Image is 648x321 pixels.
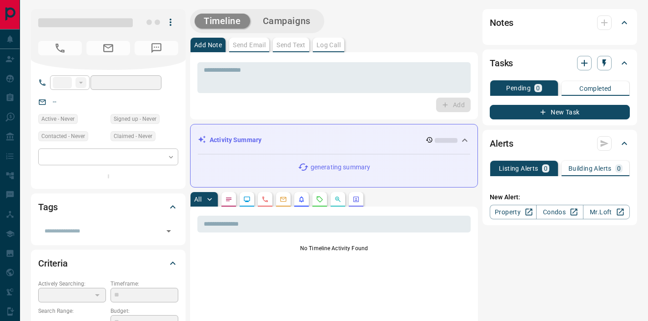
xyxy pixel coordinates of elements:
button: Timeline [195,14,250,29]
h2: Tags [38,200,57,214]
a: -- [53,98,56,105]
span: Claimed - Never [114,132,152,141]
span: No Email [86,41,130,55]
svg: Notes [225,196,232,203]
p: Activity Summary [210,135,261,145]
div: Activity Summary [198,132,470,148]
p: Completed [579,85,612,92]
h2: Alerts [490,136,513,151]
p: Listing Alerts [499,165,538,172]
p: 0 [544,165,548,172]
p: All [194,196,201,202]
div: Notes [490,12,630,34]
p: Building Alerts [568,165,612,172]
div: Tags [38,196,178,218]
div: Alerts [490,133,630,154]
div: Tasks [490,52,630,74]
p: Pending [506,85,531,91]
div: Criteria [38,252,178,274]
span: Active - Never [41,114,75,123]
button: Open [162,225,175,237]
span: Contacted - Never [41,132,85,141]
button: New Task [490,105,630,119]
h2: Tasks [490,56,513,70]
button: Campaigns [254,14,320,29]
svg: Agent Actions [352,196,360,203]
span: No Number [38,41,82,55]
span: Signed up - Never [114,114,156,123]
a: Property [490,205,537,219]
p: generating summary [311,163,370,172]
p: Budget: [111,307,178,315]
p: Timeframe: [111,280,178,288]
h2: Notes [490,15,513,30]
p: New Alert: [490,193,630,202]
a: Condos [536,205,583,219]
h2: Criteria [38,256,68,271]
span: No Number [135,41,178,55]
p: No Timeline Activity Found [197,244,471,252]
a: Mr.Loft [583,205,630,219]
p: 0 [617,165,621,172]
p: Search Range: [38,307,106,315]
svg: Calls [261,196,269,203]
svg: Listing Alerts [298,196,305,203]
p: Add Note [194,42,222,48]
svg: Opportunities [334,196,342,203]
svg: Emails [280,196,287,203]
svg: Requests [316,196,323,203]
p: Actively Searching: [38,280,106,288]
svg: Lead Browsing Activity [243,196,251,203]
p: 0 [536,85,540,91]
